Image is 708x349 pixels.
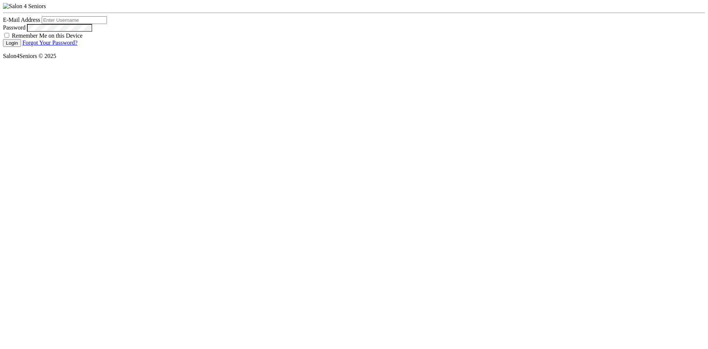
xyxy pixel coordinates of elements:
[3,39,21,47] button: Login
[3,53,705,59] p: Salon4Seniors © 2025
[3,17,40,23] label: E-Mail Address
[3,3,46,10] img: Salon 4 Seniors
[12,32,83,39] label: Remember Me on this Device
[22,40,78,46] a: Forgot Your Password?
[3,24,25,31] label: Password
[42,16,107,24] input: Enter Username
